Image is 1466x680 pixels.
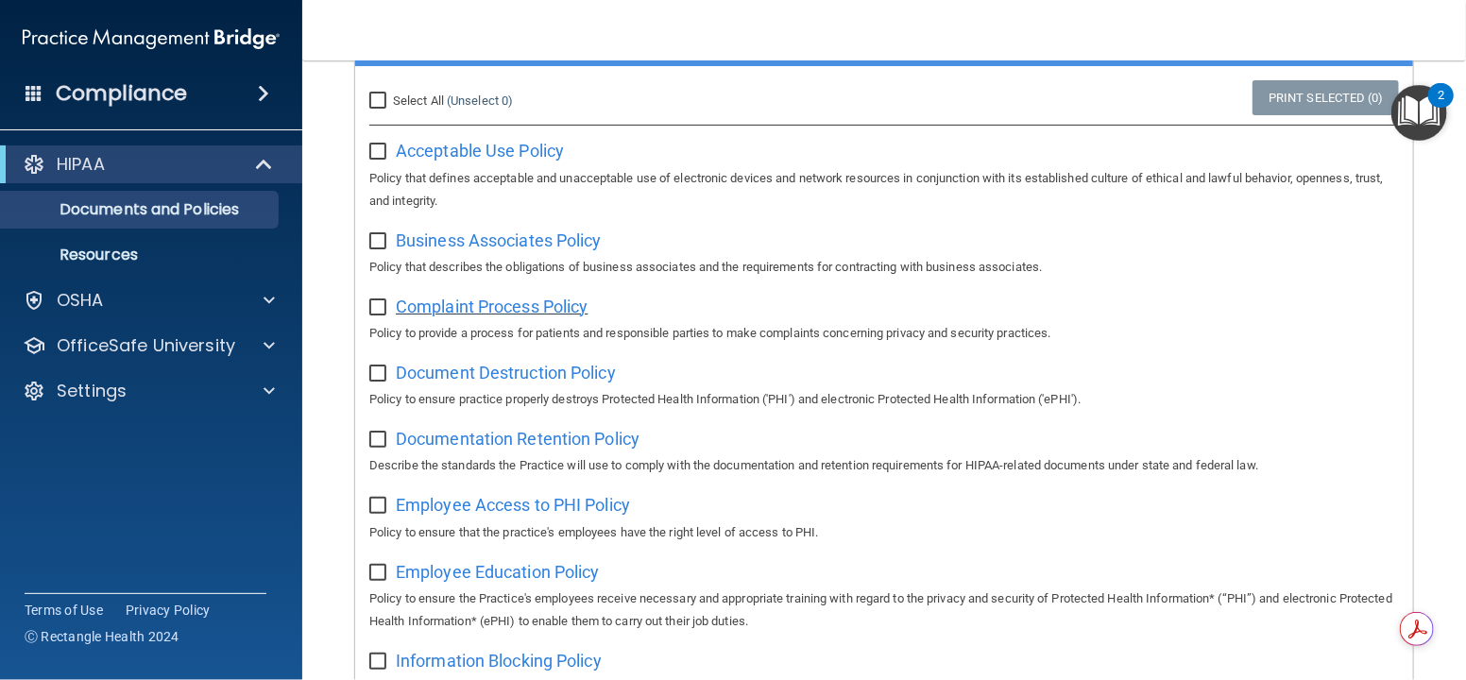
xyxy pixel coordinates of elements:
[396,363,616,382] span: Document Destruction Policy
[23,380,275,402] a: Settings
[447,93,513,108] a: (Unselect 0)
[396,429,639,449] span: Documentation Retention Policy
[57,289,104,312] p: OSHA
[57,380,127,402] p: Settings
[396,495,630,515] span: Employee Access to PHI Policy
[369,587,1399,633] p: Policy to ensure the Practice's employees receive necessary and appropriate training with regard ...
[25,601,103,620] a: Terms of Use
[369,93,391,109] input: Select All (Unselect 0)
[12,200,270,219] p: Documents and Policies
[23,20,280,58] img: PMB logo
[369,388,1399,411] p: Policy to ensure practice properly destroys Protected Health Information ('PHI') and electronic P...
[396,230,602,250] span: Business Associates Policy
[393,93,444,108] span: Select All
[396,651,602,671] span: Information Blocking Policy
[396,141,564,161] span: Acceptable Use Policy
[396,562,600,582] span: Employee Education Policy
[369,256,1399,279] p: Policy that describes the obligations of business associates and the requirements for contracting...
[57,153,105,176] p: HIPAA
[126,601,211,620] a: Privacy Policy
[369,167,1399,212] p: Policy that defines acceptable and unacceptable use of electronic devices and network resources i...
[369,521,1399,544] p: Policy to ensure that the practice's employees have the right level of access to PHI.
[1253,80,1399,115] a: Print Selected (0)
[56,80,187,107] h4: Compliance
[25,627,179,646] span: Ⓒ Rectangle Health 2024
[57,334,235,357] p: OfficeSafe University
[369,454,1399,477] p: Describe the standards the Practice will use to comply with the documentation and retention requi...
[12,246,270,264] p: Resources
[369,322,1399,345] p: Policy to provide a process for patients and responsible parties to make complaints concerning pr...
[1438,95,1444,120] div: 2
[1391,85,1447,141] button: Open Resource Center, 2 new notifications
[23,334,275,357] a: OfficeSafe University
[1140,566,1443,640] iframe: Drift Widget Chat Controller
[23,153,274,176] a: HIPAA
[23,289,275,312] a: OSHA
[396,297,588,316] span: Complaint Process Policy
